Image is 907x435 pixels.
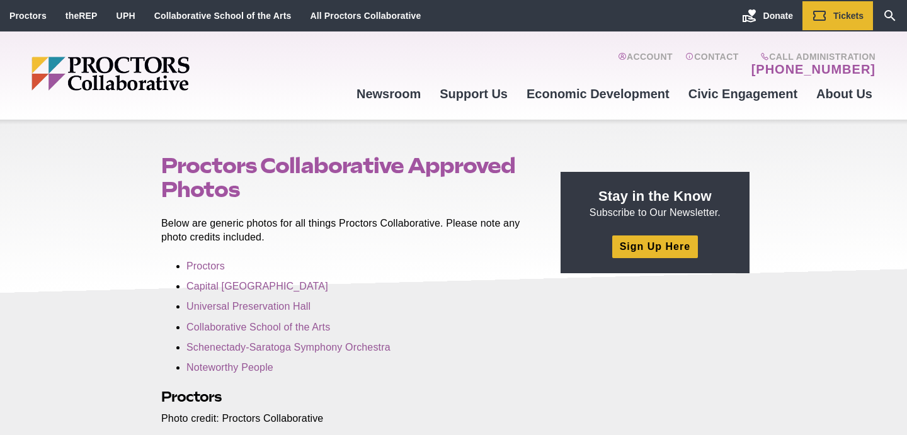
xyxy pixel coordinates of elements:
[733,1,802,30] a: Donate
[612,235,698,257] a: Sign Up Here
[430,77,517,111] a: Support Us
[833,11,864,21] span: Tickets
[685,52,739,77] a: Contact
[679,77,807,111] a: Civic Engagement
[117,11,135,21] a: UPH
[31,57,287,91] img: Proctors logo
[154,11,292,21] a: Collaborative School of the Arts
[161,388,221,405] strong: Proctors
[186,261,225,271] a: Proctors
[748,52,876,62] span: Call Administration
[751,62,876,77] a: [PHONE_NUMBER]
[347,77,430,111] a: Newsroom
[161,217,532,244] p: Below are generic photos for all things Proctors Collaborative. Please note any photo credits inc...
[517,77,679,111] a: Economic Development
[873,1,907,30] a: Search
[576,187,734,220] p: Subscribe to Our Newsletter.
[161,412,532,426] p: Photo credit: Proctors Collaborative
[186,342,391,353] a: Schenectady-Saratoga Symphony Orchestra
[186,322,330,332] a: Collaborative School of the Arts
[186,281,328,291] a: Capital [GEOGRAPHIC_DATA]
[66,11,98,21] a: theREP
[186,301,311,312] a: Universal Preservation Hall
[598,188,712,204] strong: Stay in the Know
[802,1,873,30] a: Tickets
[807,77,882,111] a: About Us
[9,11,47,21] a: Proctors
[161,154,532,201] h1: Proctors Collaborative Approved Photos
[618,52,673,77] a: Account
[763,11,793,21] span: Donate
[186,362,273,373] a: Noteworthy People
[310,11,421,21] a: All Proctors Collaborative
